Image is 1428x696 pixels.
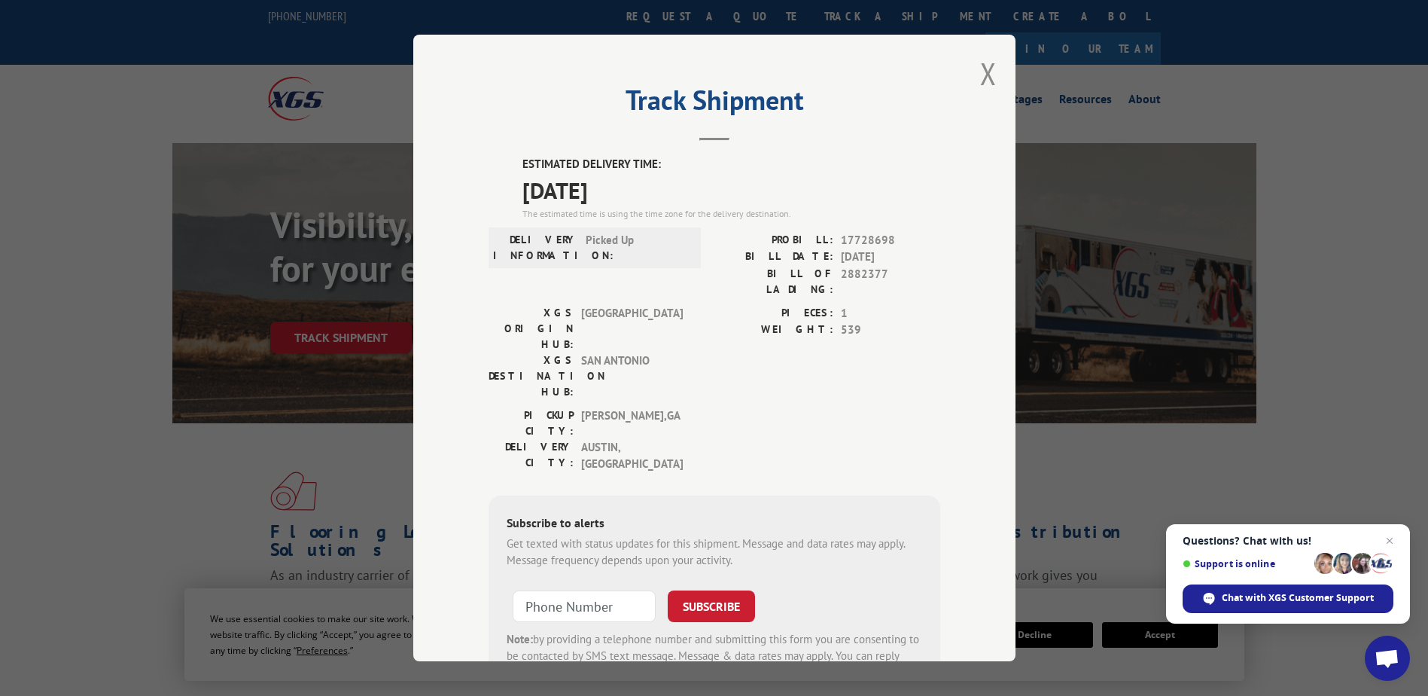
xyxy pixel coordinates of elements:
span: Chat with XGS Customer Support [1222,591,1374,605]
span: [GEOGRAPHIC_DATA] [581,305,683,353]
label: DELIVERY CITY: [489,439,574,473]
span: Questions? Chat with us! [1183,535,1393,547]
span: 1 [841,305,940,322]
span: [DATE] [841,249,940,266]
div: Get texted with status updates for this shipment. Message and data rates may apply. Message frequ... [507,536,922,569]
button: Close modal [980,53,997,93]
span: 539 [841,322,940,339]
div: Subscribe to alerts [507,514,922,536]
span: Close chat [1381,532,1399,550]
label: BILL OF LADING: [714,266,833,298]
div: Open chat [1365,636,1410,681]
label: DELIVERY INFORMATION: [493,232,578,264]
span: Picked Up [586,232,687,264]
span: [DATE] [522,173,940,207]
h2: Track Shipment [489,90,940,118]
div: The estimated time is using the time zone for the delivery destination. [522,207,940,221]
label: PICKUP CITY: [489,408,574,439]
strong: Note: [507,632,533,646]
label: XGS DESTINATION HUB: [489,353,574,400]
div: Chat with XGS Customer Support [1183,585,1393,613]
input: Phone Number [513,591,656,622]
span: [PERSON_NAME] , GA [581,408,683,439]
label: ESTIMATED DELIVERY TIME: [522,156,940,173]
span: 2882377 [841,266,940,298]
span: AUSTIN , [GEOGRAPHIC_DATA] [581,439,683,473]
label: PROBILL: [714,232,833,249]
label: PIECES: [714,305,833,322]
label: BILL DATE: [714,249,833,266]
div: by providing a telephone number and submitting this form you are consenting to be contacted by SM... [507,631,922,682]
span: SAN ANTONIO [581,353,683,400]
label: WEIGHT: [714,322,833,339]
button: SUBSCRIBE [668,591,755,622]
span: Support is online [1183,558,1309,569]
span: 17728698 [841,232,940,249]
label: XGS ORIGIN HUB: [489,305,574,353]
